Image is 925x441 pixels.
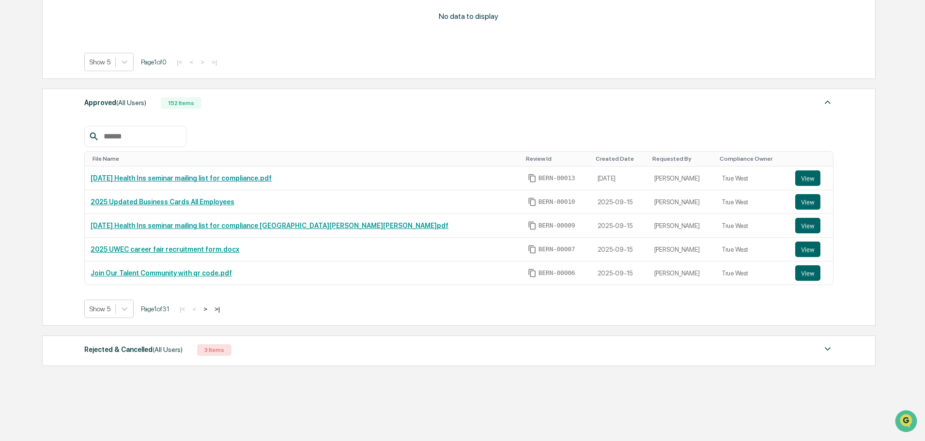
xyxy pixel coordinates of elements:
button: View [795,170,820,186]
td: [DATE] [592,167,648,190]
a: View [795,242,827,257]
span: BERN-00006 [539,269,575,277]
td: [PERSON_NAME] [648,238,716,261]
td: 2025-09-15 [592,214,648,238]
span: BERN-00007 [539,245,575,253]
span: (All Users) [153,346,183,353]
span: BERN-00010 [539,198,575,206]
span: Copy Id [528,269,537,277]
div: Toggle SortBy [720,155,786,162]
td: [PERSON_NAME] [648,167,716,190]
div: Toggle SortBy [92,155,518,162]
span: Copy Id [528,174,537,182]
iframe: Open customer support [894,409,920,435]
span: Pylon [96,164,117,171]
td: [PERSON_NAME] [648,214,716,238]
a: View [795,265,827,281]
img: caret [822,96,833,108]
span: Attestations [80,122,120,132]
a: 🖐️Preclearance [6,118,66,136]
button: View [795,242,820,257]
span: BERN-00009 [539,222,575,229]
button: >| [209,58,220,66]
span: BERN-00013 [539,174,575,182]
span: Data Lookup [19,140,61,150]
img: 1746055101610-c473b297-6a78-478c-a979-82029cc54cd1 [10,74,27,91]
td: 2025-09-15 [592,261,648,285]
p: How can we help? [10,20,176,36]
button: > [200,305,210,313]
button: |< [177,305,188,313]
td: 2025-09-15 [592,238,648,261]
td: True West [716,261,790,285]
td: True West [716,190,790,214]
div: Toggle SortBy [797,155,829,162]
td: [PERSON_NAME] [648,190,716,214]
button: >| [212,305,223,313]
button: < [186,58,196,66]
button: View [795,265,820,281]
div: Start new chat [33,74,159,84]
div: Toggle SortBy [596,155,645,162]
span: (All Users) [116,99,146,106]
span: Page 1 of 31 [141,305,170,313]
span: Copy Id [528,245,537,254]
td: [PERSON_NAME] [648,261,716,285]
p: No data to display [439,12,498,21]
td: True West [716,167,790,190]
img: caret [822,343,833,355]
a: [DATE] Health Ins seminar mailing list for compliance [GEOGRAPHIC_DATA][PERSON_NAME][PERSON_NAME]pdf [91,222,448,229]
span: Page 1 of 0 [141,58,167,66]
div: Rejected & Cancelled [84,343,183,356]
button: Start new chat [165,77,176,89]
a: View [795,218,827,233]
button: > [198,58,207,66]
div: Toggle SortBy [652,155,712,162]
button: View [795,194,820,210]
a: 🗄️Attestations [66,118,124,136]
div: 🗄️ [70,123,78,131]
div: Toggle SortBy [526,155,588,162]
div: 152 Items [161,97,201,109]
a: 2025 UWEC career fair recruitment form.docx [91,245,239,253]
td: True West [716,214,790,238]
a: 2025 Updated Business Cards All Employees [91,198,234,206]
td: True West [716,238,790,261]
div: 3 Items [197,344,231,356]
button: View [795,218,820,233]
div: Approved [84,96,146,109]
span: Preclearance [19,122,62,132]
span: Copy Id [528,221,537,230]
td: 2025-09-15 [592,190,648,214]
a: View [795,170,827,186]
span: Copy Id [528,198,537,206]
a: 🔎Data Lookup [6,137,65,154]
a: Join Our Talent Community with qr code.pdf [91,269,232,277]
div: 🔎 [10,141,17,149]
a: Powered byPylon [68,164,117,171]
a: [DATE] Health Ins seminar mailing list for compliance.pdf [91,174,272,182]
a: View [795,194,827,210]
div: 🖐️ [10,123,17,131]
button: < [189,305,199,313]
button: |< [174,58,185,66]
div: We're available if you need us! [33,84,123,91]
